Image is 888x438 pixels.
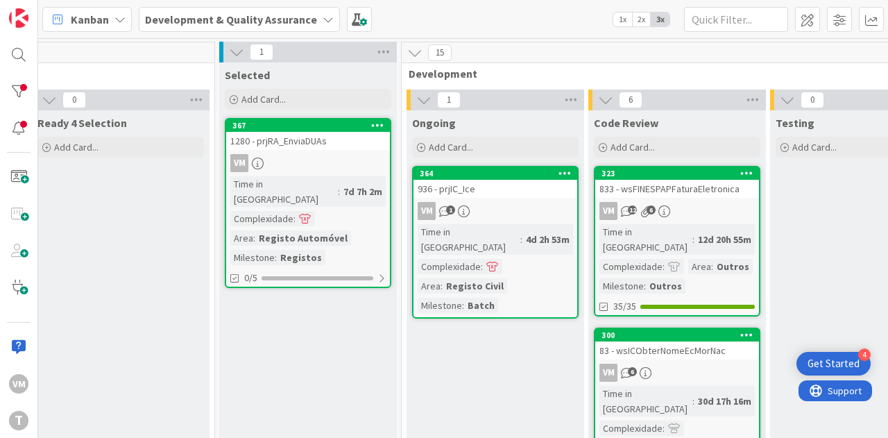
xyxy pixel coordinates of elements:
div: 323833 - wsFINESPAPFaturaEletronica [595,167,759,198]
span: : [441,278,443,294]
span: : [692,394,694,409]
span: Ready 4 Selection [37,116,127,130]
div: VM [9,374,28,394]
div: VM [599,364,617,382]
span: 6 [619,92,642,108]
div: 323 [595,167,759,180]
div: 1280 - prjRA_EnviaDUAs [226,132,390,150]
div: 367 [232,121,390,130]
div: VM [226,154,390,172]
span: 6 [628,367,637,376]
div: Outros [646,278,685,294]
span: Add Card... [429,141,473,153]
div: 833 - wsFINESPAPFaturaEletronica [595,180,759,198]
div: 30083 - wsICObterNomeEcMorNac [595,329,759,360]
span: : [520,232,522,247]
div: Open Get Started checklist, remaining modules: 4 [796,352,871,376]
span: 0 [62,92,86,108]
div: 83 - wsICObterNomeEcMorNac [595,342,759,360]
div: Get Started [808,357,860,371]
span: 1 [250,44,273,60]
div: 364 [420,169,577,178]
span: : [663,421,665,436]
div: Registo Automóvel [255,230,351,246]
div: 936 - prjIC_Ice [413,180,577,198]
div: 300 [595,329,759,342]
div: 12d 20h 55m [694,232,755,247]
span: Ongoing [412,116,456,130]
span: 2x [632,12,651,26]
span: Add Card... [792,141,837,153]
div: Milestone [230,250,275,265]
span: 1 [437,92,461,108]
span: 15 [428,44,452,61]
div: Area [230,230,253,246]
div: Outros [713,259,753,274]
input: Quick Filter... [684,7,788,32]
div: Complexidade [418,259,481,274]
div: VM [599,202,617,220]
div: Time in [GEOGRAPHIC_DATA] [599,224,692,255]
a: 364936 - prjIC_IceVMTime in [GEOGRAPHIC_DATA]:4d 2h 53mComplexidade:Area:Registo CivilMilestone:B... [412,166,579,319]
div: VM [413,202,577,220]
div: 323 [601,169,759,178]
b: Development & Quality Assurance [145,12,317,26]
span: : [663,259,665,274]
div: 4 [858,348,871,361]
div: Registos [277,250,325,265]
div: Area [418,278,441,294]
span: 6 [647,205,656,214]
span: : [253,230,255,246]
div: Time in [GEOGRAPHIC_DATA] [230,176,338,207]
span: Add Card... [241,93,286,106]
div: Time in [GEOGRAPHIC_DATA] [599,386,692,416]
span: Selected [225,68,270,82]
span: Kanban [71,11,109,28]
span: 12 [628,205,637,214]
div: 3671280 - prjRA_EnviaDUAs [226,119,390,150]
span: 0/5 [244,271,257,285]
div: Complexidade [230,211,293,226]
div: 364 [413,167,577,180]
a: 323833 - wsFINESPAPFaturaEletronicaVMTime in [GEOGRAPHIC_DATA]:12d 20h 55mComplexidade:Area:Outro... [594,166,760,317]
span: : [644,278,646,294]
span: : [275,250,277,265]
div: VM [230,154,248,172]
div: Complexidade [599,421,663,436]
div: 300 [601,330,759,340]
span: 1x [613,12,632,26]
span: : [462,298,464,313]
img: Visit kanbanzone.com [9,8,28,28]
div: Complexidade [599,259,663,274]
div: VM [595,202,759,220]
span: 3x [651,12,669,26]
span: Add Card... [54,141,99,153]
span: Add Card... [610,141,655,153]
span: : [481,259,483,274]
div: 7d 7h 2m [340,184,386,199]
div: Batch [464,298,498,313]
span: Support [29,2,63,19]
div: Time in [GEOGRAPHIC_DATA] [418,224,520,255]
div: 364936 - prjIC_Ice [413,167,577,198]
span: 1 [446,205,455,214]
span: Testing [776,116,814,130]
span: : [692,232,694,247]
div: VM [418,202,436,220]
div: 4d 2h 53m [522,232,573,247]
a: 3671280 - prjRA_EnviaDUAsVMTime in [GEOGRAPHIC_DATA]:7d 7h 2mComplexidade:Area:Registo AutomóvelM... [225,118,391,288]
span: Code Review [594,116,658,130]
div: 30d 17h 16m [694,394,755,409]
span: 0 [801,92,824,108]
span: : [338,184,340,199]
span: : [711,259,713,274]
div: 367 [226,119,390,132]
span: : [293,211,296,226]
div: Area [688,259,711,274]
div: Registo Civil [443,278,507,294]
div: VM [595,364,759,382]
div: T [9,411,28,430]
div: Milestone [599,278,644,294]
div: Milestone [418,298,462,313]
span: 35/35 [613,299,636,314]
